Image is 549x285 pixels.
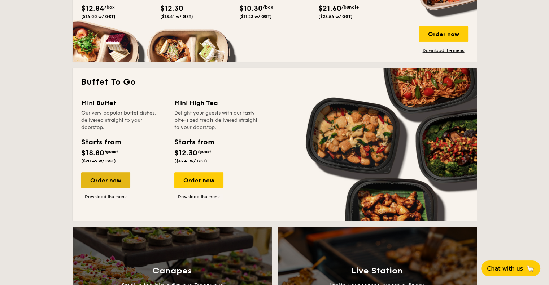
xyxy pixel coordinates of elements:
[197,149,211,154] span: /guest
[174,194,223,200] a: Download the menu
[263,5,273,10] span: /box
[351,266,403,276] h3: Live Station
[174,172,223,188] div: Order now
[419,48,468,53] a: Download the menu
[174,149,197,157] span: $12.30
[239,4,263,13] span: $10.30
[526,264,535,273] span: 🦙
[81,149,104,157] span: $18.80
[81,172,130,188] div: Order now
[81,14,116,19] span: ($14.00 w/ GST)
[81,159,116,164] span: ($20.49 w/ GST)
[239,14,272,19] span: ($11.23 w/ GST)
[318,4,341,13] span: $21.60
[160,14,193,19] span: ($13.41 w/ GST)
[487,265,523,272] span: Chat with us
[174,110,259,131] div: Delight your guests with our tasty bite-sized treats delivered straight to your doorstep.
[81,4,104,13] span: $12.84
[160,4,183,13] span: $12.30
[81,194,130,200] a: Download the menu
[318,14,353,19] span: ($23.54 w/ GST)
[104,149,118,154] span: /guest
[174,159,207,164] span: ($13.41 w/ GST)
[81,110,166,131] div: Our very popular buffet dishes, delivered straight to your doorstep.
[81,76,468,88] h2: Buffet To Go
[81,137,121,148] div: Starts from
[419,26,468,42] div: Order now
[174,137,214,148] div: Starts from
[341,5,359,10] span: /bundle
[104,5,115,10] span: /box
[174,98,259,108] div: Mini High Tea
[81,98,166,108] div: Mini Buffet
[152,266,192,276] h3: Canapes
[481,260,540,276] button: Chat with us🦙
